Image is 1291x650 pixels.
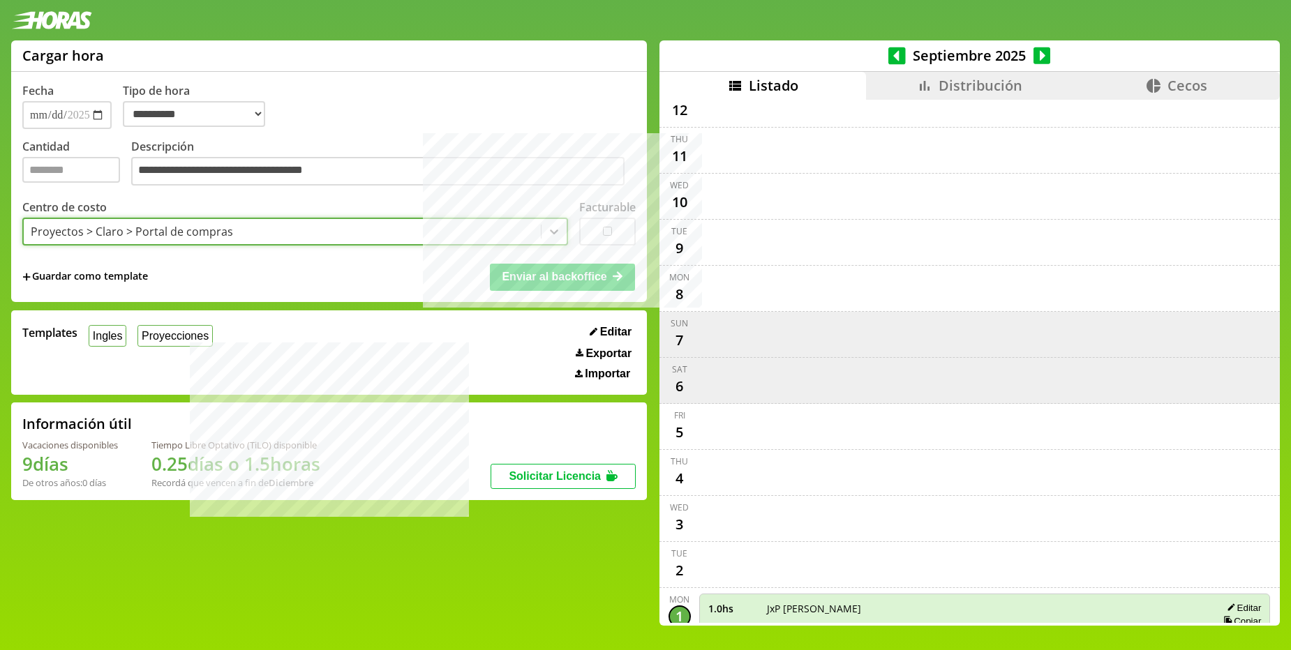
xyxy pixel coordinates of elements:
div: Vacaciones disponibles [22,439,118,451]
div: 1 [669,605,691,628]
h2: Información útil [22,414,132,433]
label: Facturable [579,199,636,215]
div: Wed [670,501,689,513]
button: Exportar [572,347,636,361]
div: Tiempo Libre Optativo (TiLO) disponible [151,439,320,451]
div: 2 [669,559,691,582]
div: Mon [669,594,689,605]
span: Templates [22,325,77,340]
h1: 9 días [22,451,118,476]
span: +Guardar como template [22,269,148,285]
b: Diciembre [269,476,313,489]
div: 9 [669,237,691,259]
button: Ingles [89,325,126,347]
button: Enviar al backoffice [490,264,635,290]
div: 10 [669,191,691,213]
span: + [22,269,31,285]
div: Tue [671,547,687,559]
div: 7 [669,329,691,352]
div: 6 [669,375,691,398]
div: Fri [674,409,685,421]
h1: Cargar hora [22,46,104,65]
div: Proyectos > Claro > Portal de compras [31,224,233,239]
span: JxP [PERSON_NAME] [767,602,1188,615]
div: Sun [671,317,688,329]
span: Importar [585,368,630,380]
span: Enviar al backoffice [502,271,606,282]
div: Recordá que vencen a fin de [151,476,320,489]
label: Tipo de hora [123,83,276,129]
div: Tue [671,225,687,237]
label: Descripción [131,139,636,190]
h1: 0.25 días o 1.5 horas [151,451,320,476]
button: Solicitar Licencia [491,464,636,489]
select: Tipo de hora [123,101,265,127]
button: Editar [585,325,636,339]
span: Exportar [585,347,632,360]
div: scrollable content [659,100,1280,623]
span: Listado [749,76,798,95]
button: Copiar [1219,615,1261,627]
span: Septiembre 2025 [906,46,1033,65]
label: Cantidad [22,139,131,190]
span: 1.0 hs [708,602,757,615]
span: Editar [600,326,632,338]
button: Editar [1223,602,1261,614]
div: 11 [669,145,691,167]
div: Thu [671,455,688,467]
img: logotipo [11,11,92,29]
span: Solicitar Licencia [509,470,601,482]
div: De otros años: 0 días [22,476,118,489]
span: Distribución [939,76,1022,95]
div: 4 [669,467,691,490]
div: 3 [669,513,691,536]
div: 12 [669,99,691,121]
div: Mon [669,271,689,283]
input: Cantidad [22,157,120,183]
div: Sat [672,363,687,375]
button: Proyecciones [137,325,213,347]
label: Centro de costo [22,199,107,215]
div: 8 [669,283,691,305]
label: Fecha [22,83,54,98]
textarea: Descripción [131,157,625,186]
span: Cecos [1167,76,1207,95]
div: Wed [670,179,689,191]
div: 5 [669,421,691,444]
div: Thu [671,133,688,145]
